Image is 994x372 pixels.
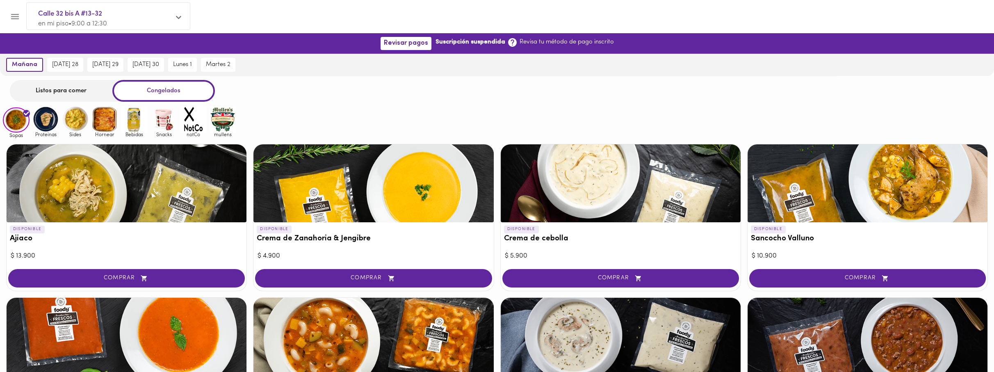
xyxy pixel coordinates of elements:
p: DISPONIBLE [751,226,786,233]
span: Hornear [91,132,118,137]
span: en mi piso • 9:00 a 12:30 [38,21,107,27]
div: Congelados [112,80,215,102]
button: [DATE] 29 [87,58,123,72]
div: Sancocho Valluno [748,144,987,222]
img: Sopas [3,107,30,133]
button: Revisar pagos [381,37,431,50]
button: COMPRAR [502,269,739,288]
div: $ 10.900 [752,251,983,261]
span: Snacks [150,132,177,137]
img: Proteinas [32,106,59,132]
img: Bebidas [121,106,148,132]
span: Proteinas [32,132,59,137]
span: COMPRAR [18,275,235,282]
h3: Ajiaco [10,235,243,243]
div: Crema de cebolla [501,144,741,222]
span: [DATE] 28 [52,61,78,68]
p: DISPONIBLE [10,226,45,233]
span: [DATE] 29 [92,61,119,68]
div: $ 13.900 [11,251,242,261]
span: Sopas [3,132,30,138]
button: [DATE] 30 [128,58,164,72]
button: martes 2 [201,58,235,72]
span: notCo [180,132,207,137]
div: $ 4.900 [258,251,489,261]
button: COMPRAR [749,269,986,288]
span: martes 2 [206,61,230,68]
img: Sides [62,106,89,132]
span: Revisar pagos [384,39,428,47]
span: mañana [12,61,37,68]
span: COMPRAR [759,275,976,282]
p: DISPONIBLE [257,226,292,233]
h3: Sancocho Valluno [751,235,984,243]
span: Calle 32 bis A #13-32 [38,9,170,19]
img: Hornear [91,106,118,132]
p: DISPONIBLE [504,226,539,233]
span: COMPRAR [265,275,481,282]
h3: Crema de cebolla [504,235,737,243]
button: [DATE] 28 [47,58,83,72]
span: mullens [210,132,236,137]
button: lunes 1 [168,58,197,72]
button: COMPRAR [8,269,245,288]
div: Listos para comer [10,80,112,102]
div: $ 5.900 [505,251,736,261]
button: COMPRAR [255,269,492,288]
img: mullens [210,106,236,132]
span: [DATE] 30 [132,61,159,68]
button: mañana [6,58,43,72]
h3: Crema de Zanahoria & Jengibre [257,235,490,243]
div: Crema de Zanahoria & Jengibre [253,144,493,222]
span: COMPRAR [513,275,729,282]
span: Bebidas [121,132,148,137]
img: notCo [180,106,207,132]
button: Menu [5,7,25,27]
span: lunes 1 [173,61,192,68]
iframe: Messagebird Livechat Widget [946,324,986,364]
div: Ajiaco [7,144,246,222]
span: Sides [62,132,89,137]
img: Snacks [150,106,177,132]
b: Suscripción suspendida [435,38,505,46]
p: Revisa tu método de pago inscrito [520,38,614,46]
